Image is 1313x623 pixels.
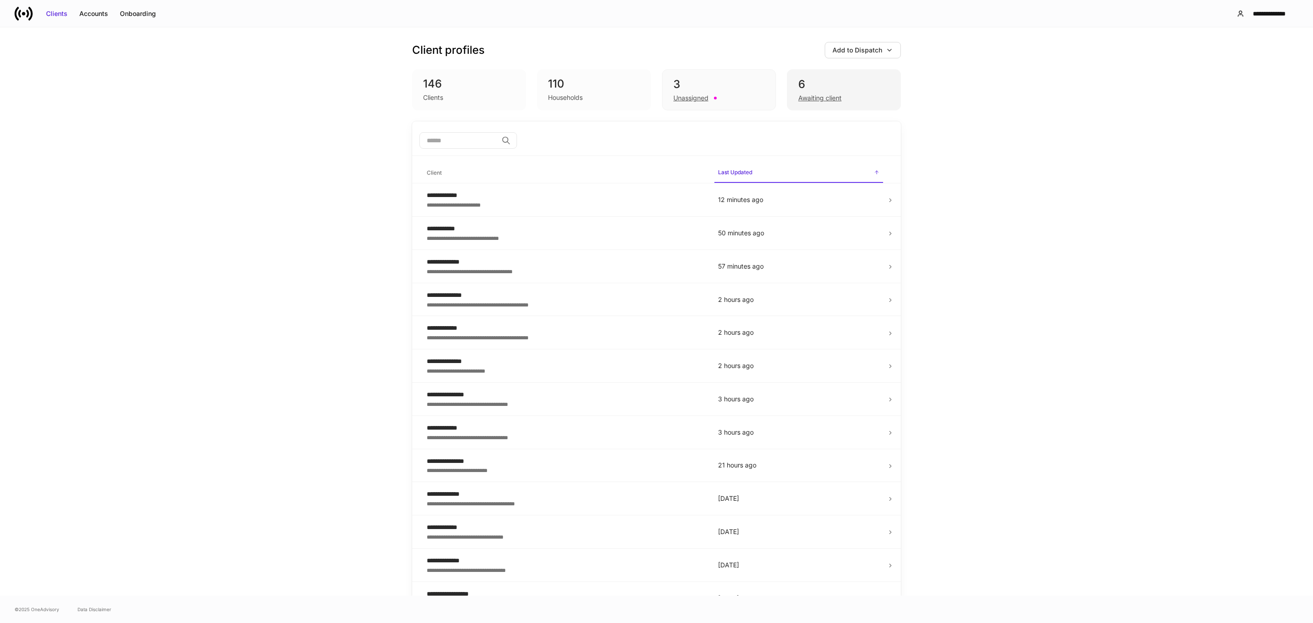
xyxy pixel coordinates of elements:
[718,461,879,470] p: 21 hours ago
[718,494,879,503] p: [DATE]
[423,77,515,91] div: 146
[114,6,162,21] button: Onboarding
[73,6,114,21] button: Accounts
[718,168,752,177] h6: Last Updated
[673,77,765,92] div: 3
[718,395,879,404] p: 3 hours ago
[718,195,879,204] p: 12 minutes ago
[427,168,442,177] h6: Client
[718,561,879,570] p: [DATE]
[718,428,879,437] p: 3 hours ago
[798,77,889,92] div: 6
[79,9,108,18] div: Accounts
[787,69,901,110] div: 6Awaiting client
[718,295,879,304] p: 2 hours ago
[714,163,883,183] span: Last Updated
[423,164,707,182] span: Client
[548,93,583,102] div: Households
[718,262,879,271] p: 57 minutes ago
[120,9,156,18] div: Onboarding
[673,93,708,103] div: Unassigned
[15,606,59,613] span: © 2025 OneAdvisory
[718,328,879,337] p: 2 hours ago
[825,42,901,58] button: Add to Dispatch
[412,43,485,57] h3: Client profiles
[423,93,443,102] div: Clients
[46,9,67,18] div: Clients
[718,228,879,238] p: 50 minutes ago
[832,46,882,55] div: Add to Dispatch
[718,527,879,536] p: [DATE]
[718,594,879,603] p: [DATE]
[798,93,842,103] div: Awaiting client
[718,361,879,370] p: 2 hours ago
[548,77,640,91] div: 110
[40,6,73,21] button: Clients
[78,606,111,613] a: Data Disclaimer
[662,69,776,110] div: 3Unassigned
